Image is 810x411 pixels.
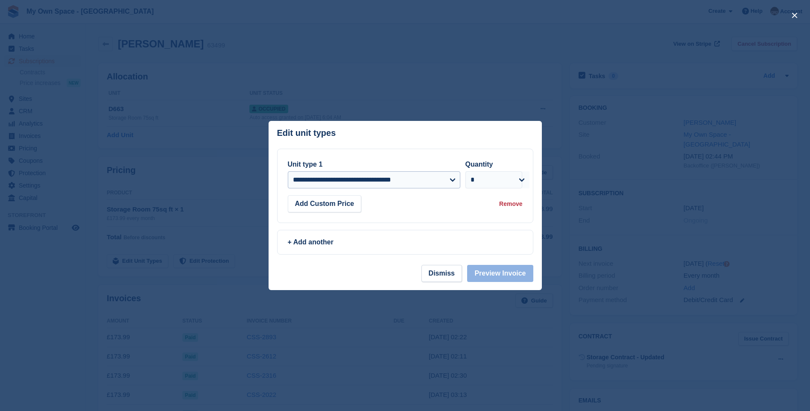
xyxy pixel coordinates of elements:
button: Dismiss [421,265,462,282]
button: close [788,9,801,22]
a: + Add another [277,230,533,255]
label: Quantity [465,161,493,168]
p: Edit unit types [277,128,336,138]
div: Remove [499,200,522,208]
button: Add Custom Price [288,195,362,212]
button: Preview Invoice [467,265,533,282]
label: Unit type 1 [288,161,323,168]
div: + Add another [288,237,523,247]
